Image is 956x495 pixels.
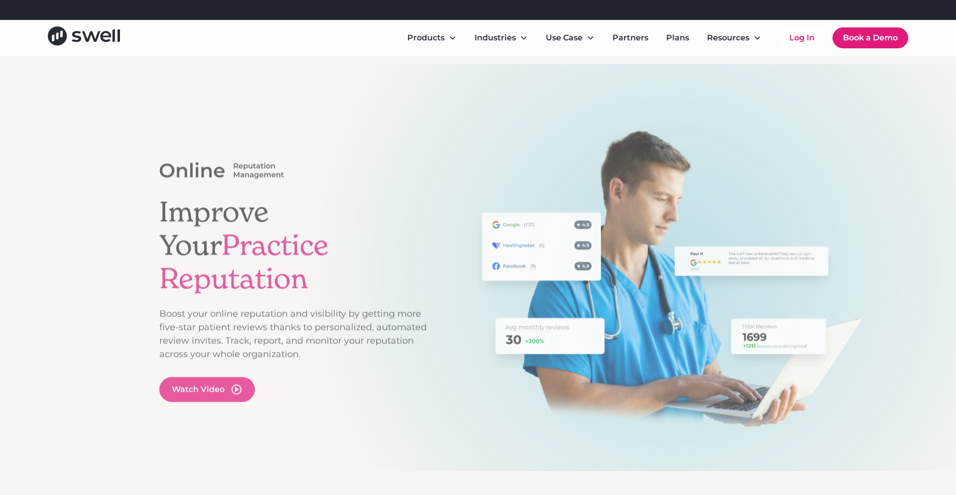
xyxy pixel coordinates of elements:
div: Resources [699,28,769,48]
span: Practice Reputation [159,227,329,296]
div: Products [407,32,445,44]
div: Watch Video [172,383,225,395]
div: Resources [707,32,749,44]
h1: Improve Your [159,195,427,296]
a: Log In [779,28,825,48]
div: Use Case [538,28,602,48]
a: Partners [604,28,656,48]
p: Boost your online reputation and visibility by getting more five-star patient reviews thanks to p... [159,307,427,361]
div: Products [399,28,465,48]
a: Book a Demo [833,27,908,48]
a: Plans [658,28,697,48]
div: Industries [467,28,536,48]
a: home [48,26,120,49]
div: Use Case [546,32,583,44]
div: Industries [475,32,516,44]
img: Illustration [462,128,887,431]
a: open lightbox [159,377,255,402]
